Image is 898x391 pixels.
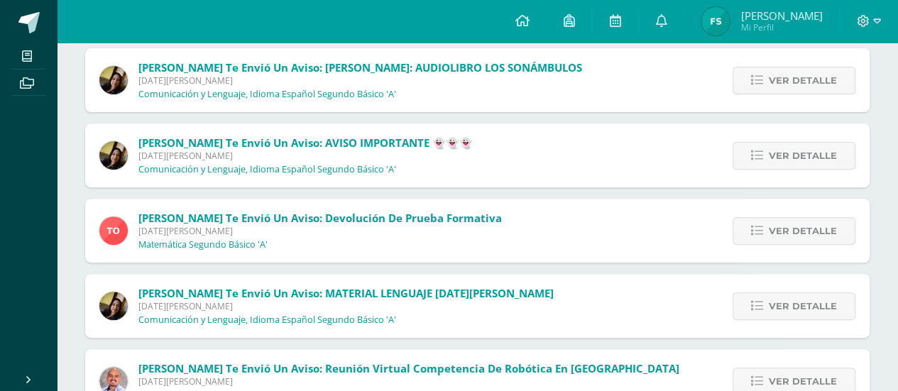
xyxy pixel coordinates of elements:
span: Ver detalle [769,143,837,169]
img: fb79f5a91a3aae58e4c0de196cfe63c7.png [99,141,128,170]
img: bc9b424f86f9dd11515eee88747d39a6.png [701,7,730,35]
p: Comunicación y Lenguaje, Idioma Español Segundo Básico 'A' [138,164,396,175]
span: Mi Perfil [740,21,822,33]
img: 756ce12fb1b4cf9faf9189d656ca7749.png [99,216,128,245]
p: Comunicación y Lenguaje, Idioma Español Segundo Básico 'A' [138,89,396,100]
p: Matemática Segundo Básico 'A' [138,239,268,250]
span: Ver detalle [769,293,837,319]
span: [DATE][PERSON_NAME] [138,150,473,162]
span: [DATE][PERSON_NAME] [138,75,582,87]
img: fb79f5a91a3aae58e4c0de196cfe63c7.png [99,292,128,320]
span: [PERSON_NAME] te envió un aviso: Reunión virtual competencia de robótica en [GEOGRAPHIC_DATA] [138,361,679,375]
img: fb79f5a91a3aae58e4c0de196cfe63c7.png [99,66,128,94]
p: Comunicación y Lenguaje, Idioma Español Segundo Básico 'A' [138,314,396,326]
span: Ver detalle [769,218,837,244]
span: [PERSON_NAME] te envió un aviso: AVISO IMPORTANTE 👻👻👻 [138,136,473,150]
span: [PERSON_NAME] te envió un aviso: Devolución de prueba formativa [138,211,502,225]
span: [DATE][PERSON_NAME] [138,375,679,387]
span: [PERSON_NAME] te envió un aviso: [PERSON_NAME]: AUDIOLIBRO LOS SONÁMBULOS [138,60,582,75]
span: [PERSON_NAME] [740,9,822,23]
span: [DATE][PERSON_NAME] [138,225,502,237]
span: [PERSON_NAME] te envió un aviso: MATERIAL LENGUAJE [DATE][PERSON_NAME] [138,286,554,300]
span: Ver detalle [769,67,837,94]
span: [DATE][PERSON_NAME] [138,300,554,312]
